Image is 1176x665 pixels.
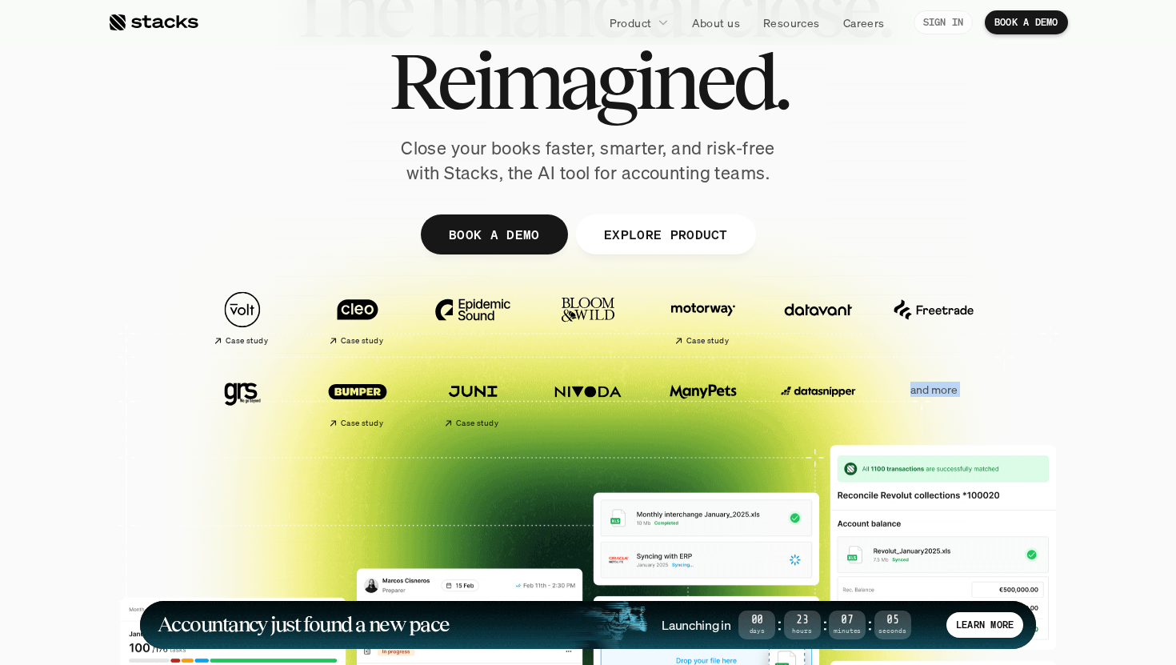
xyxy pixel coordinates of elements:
[829,616,866,625] span: 07
[985,10,1068,34] a: BOOK A DEMO
[449,222,540,246] p: BOOK A DEMO
[874,628,911,634] span: Seconds
[775,615,783,634] strong: :
[456,419,498,428] h2: Case study
[423,365,522,435] a: Case study
[866,615,874,634] strong: :
[994,17,1058,28] p: BOOK A DEMO
[754,8,830,37] a: Resources
[341,419,383,428] h2: Case study
[341,336,383,346] h2: Case study
[956,619,1014,631] p: LEARN MORE
[692,14,740,31] p: About us
[308,365,407,435] a: Case study
[686,336,729,346] h2: Case study
[682,8,750,37] a: About us
[140,601,1036,649] a: Accountancy just found a new paceLaunching in00Days:23Hours:07Minutes:05SecondsLEARN MORE
[158,615,450,634] h1: Accountancy just found a new pace
[738,628,775,634] span: Days
[226,336,268,346] h2: Case study
[834,8,894,37] a: Careers
[308,283,407,353] a: Case study
[914,10,974,34] a: SIGN IN
[662,616,730,634] h4: Launching in
[575,214,755,254] a: EXPLORE PRODUCT
[763,14,820,31] p: Resources
[610,14,652,31] p: Product
[654,283,753,353] a: Case study
[923,17,964,28] p: SIGN IN
[884,383,983,397] p: and more
[603,222,727,246] p: EXPLORE PRODUCT
[189,371,259,382] a: Privacy Policy
[784,628,821,634] span: Hours
[843,14,885,31] p: Careers
[821,615,829,634] strong: :
[389,45,788,117] span: Reimagined.
[874,616,911,625] span: 05
[388,136,788,186] p: Close your books faster, smarter, and risk-free with Stacks, the AI tool for accounting teams.
[784,616,821,625] span: 23
[193,283,292,353] a: Case study
[829,628,866,634] span: Minutes
[421,214,568,254] a: BOOK A DEMO
[738,616,775,625] span: 00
